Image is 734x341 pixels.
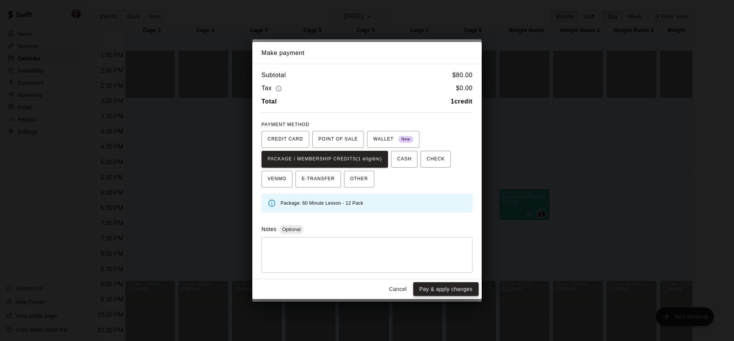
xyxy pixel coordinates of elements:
[261,83,284,94] h6: Tax
[350,173,368,185] span: OTHER
[261,151,388,168] button: PACKAGE / MEMBERSHIP CREDITS(1 eligible)
[261,171,292,187] button: VENMO
[268,153,382,165] span: PACKAGE / MEMBERSHIP CREDITS (1 eligible)
[268,173,286,185] span: VENMO
[413,282,479,296] button: Pay & apply changes
[398,134,413,145] span: New
[367,131,419,148] button: WALLET New
[268,133,303,145] span: CREDIT CARD
[391,151,417,168] button: CASH
[261,131,309,148] button: CREDIT CARD
[261,98,277,105] b: Total
[427,153,445,165] span: CHECK
[296,171,341,187] button: E-TRANSFER
[312,131,364,148] button: POINT OF SALE
[252,42,482,64] h2: Make payment
[318,133,358,145] span: POINT OF SALE
[397,153,411,165] span: CASH
[261,70,286,80] h6: Subtotal
[261,122,309,127] span: PAYMENT METHOD
[261,226,276,232] label: Notes
[281,200,363,206] span: Package: 60 Minute Lesson - 12 Pack
[344,171,374,187] button: OTHER
[456,83,473,94] h6: $ 0.00
[386,282,410,296] button: Cancel
[451,98,473,105] b: 1 credit
[302,173,335,185] span: E-TRANSFER
[279,226,304,232] span: Optional
[421,151,451,168] button: CHECK
[452,70,473,80] h6: $ 80.00
[373,133,413,145] span: WALLET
